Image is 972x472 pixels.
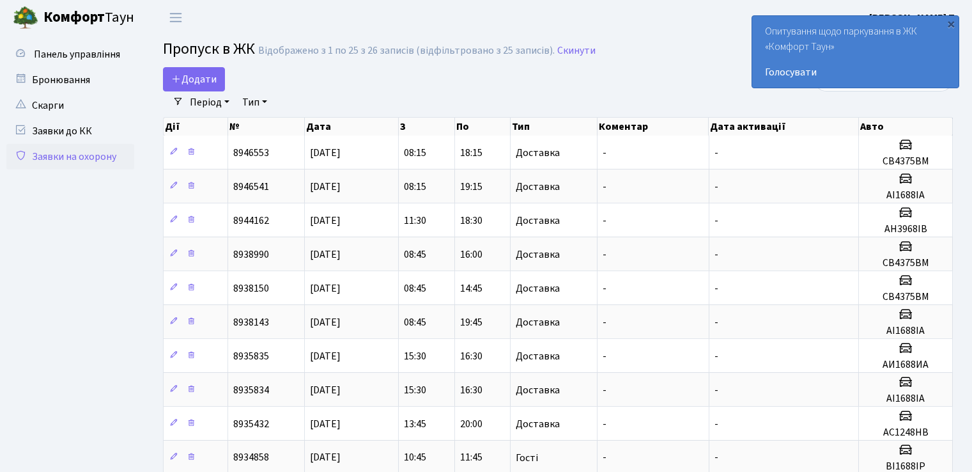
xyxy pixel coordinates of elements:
[516,249,560,260] span: Доставка
[233,383,269,397] span: 8935834
[404,146,426,160] span: 08:15
[233,349,269,363] span: 8935835
[869,10,957,26] a: [PERSON_NAME] Т.
[603,248,606,262] span: -
[460,383,482,397] span: 16:30
[258,45,555,57] div: Відображено з 1 по 25 з 26 записів (відфільтровано з 25 записів).
[233,315,269,329] span: 8938143
[171,72,217,86] span: Додати
[516,148,560,158] span: Доставка
[516,317,560,327] span: Доставка
[404,315,426,329] span: 08:45
[714,248,718,262] span: -
[310,417,341,431] span: [DATE]
[603,383,606,397] span: -
[516,351,560,361] span: Доставка
[511,118,598,136] th: Тип
[404,383,426,397] span: 15:30
[43,7,134,29] span: Таун
[460,248,482,262] span: 16:00
[233,146,269,160] span: 8946553
[714,383,718,397] span: -
[460,349,482,363] span: 16:30
[460,180,482,194] span: 19:15
[305,118,399,136] th: Дата
[404,349,426,363] span: 15:30
[404,180,426,194] span: 08:15
[516,419,560,429] span: Доставка
[163,67,225,91] a: Додати
[233,214,269,228] span: 8944162
[310,349,341,363] span: [DATE]
[460,451,482,465] span: 11:45
[603,180,606,194] span: -
[43,7,105,28] b: Комфорт
[6,42,134,67] a: Панель управління
[6,144,134,169] a: Заявки на охорону
[460,146,482,160] span: 18:15
[404,451,426,465] span: 10:45
[516,182,560,192] span: Доставка
[460,281,482,295] span: 14:45
[945,17,957,30] div: ×
[603,146,606,160] span: -
[557,45,596,57] a: Скинути
[752,16,959,88] div: Опитування щодо паркування в ЖК «Комфорт Таун»
[516,453,538,463] span: Гості
[237,91,272,113] a: Тип
[404,248,426,262] span: 08:45
[310,180,341,194] span: [DATE]
[160,7,192,28] button: Переключити навігацію
[6,67,134,93] a: Бронювання
[228,118,305,136] th: №
[310,315,341,329] span: [DATE]
[714,146,718,160] span: -
[455,118,511,136] th: По
[233,451,269,465] span: 8934858
[399,118,454,136] th: З
[516,283,560,294] span: Доставка
[714,417,718,431] span: -
[864,359,947,371] h5: АИ1688ИА
[864,291,947,303] h5: СВ4375ВМ
[310,281,341,295] span: [DATE]
[233,281,269,295] span: 8938150
[598,118,709,136] th: Коментар
[714,451,718,465] span: -
[709,118,859,136] th: Дата активації
[714,214,718,228] span: -
[714,349,718,363] span: -
[404,281,426,295] span: 08:45
[233,180,269,194] span: 8946541
[13,5,38,31] img: logo.png
[163,38,255,60] span: Пропуск в ЖК
[404,417,426,431] span: 13:45
[714,315,718,329] span: -
[34,47,120,61] span: Панель управління
[310,383,341,397] span: [DATE]
[460,315,482,329] span: 19:45
[714,180,718,194] span: -
[310,214,341,228] span: [DATE]
[603,451,606,465] span: -
[185,91,235,113] a: Період
[864,257,947,269] h5: СВ4375ВМ
[6,118,134,144] a: Заявки до КК
[864,189,947,201] h5: АІ1688ІА
[765,65,946,80] a: Голосувати
[6,93,134,118] a: Скарги
[460,417,482,431] span: 20:00
[869,11,957,25] b: [PERSON_NAME] Т.
[460,214,482,228] span: 18:30
[164,118,228,136] th: Дії
[310,146,341,160] span: [DATE]
[233,248,269,262] span: 8938990
[310,451,341,465] span: [DATE]
[603,281,606,295] span: -
[233,417,269,431] span: 8935432
[516,385,560,395] span: Доставка
[864,393,947,405] h5: АІ1688ІА
[603,417,606,431] span: -
[864,325,947,337] h5: АІ1688ІА
[404,214,426,228] span: 11:30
